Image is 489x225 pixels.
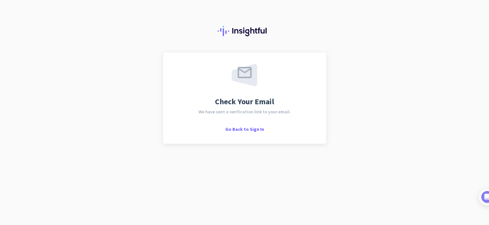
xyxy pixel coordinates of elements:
span: Go Back to Sign In [225,126,264,132]
span: We have sent a verification link to your email. [199,109,291,114]
span: Check Your Email [215,98,274,106]
img: Insightful [218,26,272,36]
img: email-sent [232,64,257,86]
